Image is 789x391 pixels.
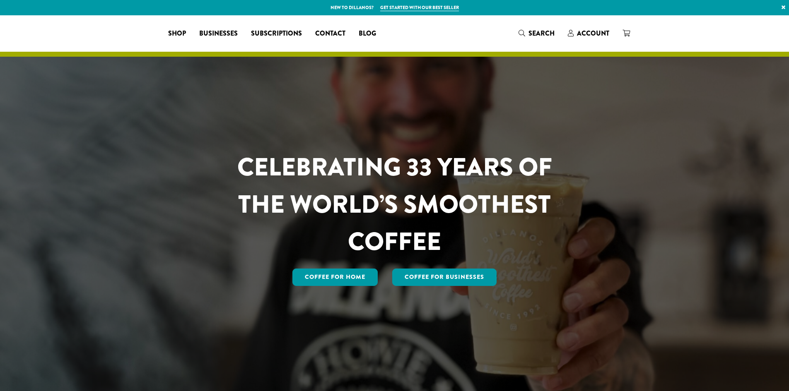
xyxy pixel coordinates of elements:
span: Businesses [199,29,238,39]
h1: CELEBRATING 33 YEARS OF THE WORLD’S SMOOTHEST COFFEE [213,149,577,260]
span: Search [528,29,555,38]
span: Subscriptions [251,29,302,39]
span: Shop [168,29,186,39]
a: Shop [162,27,193,40]
span: Contact [315,29,345,39]
a: Coffee for Home [292,269,378,286]
a: Search [512,26,561,40]
span: Blog [359,29,376,39]
span: Account [577,29,609,38]
a: Get started with our best seller [380,4,459,11]
a: Coffee For Businesses [392,269,497,286]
